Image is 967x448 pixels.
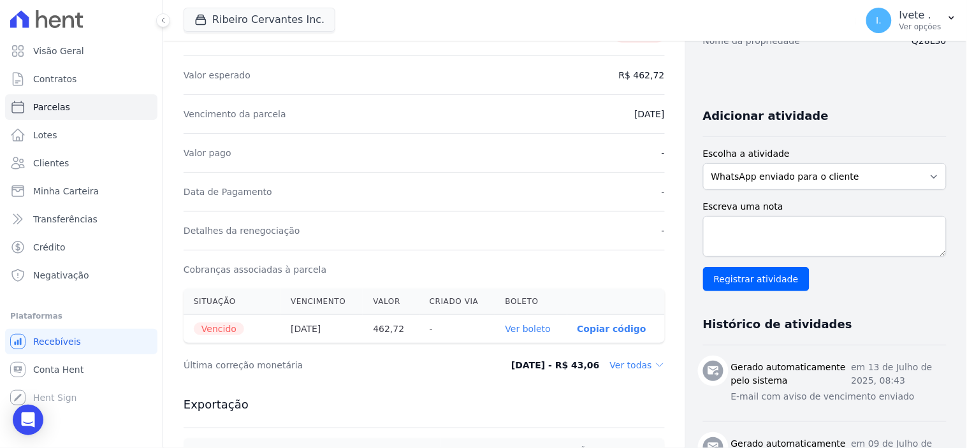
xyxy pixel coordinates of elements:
[33,185,99,198] span: Minha Carteira
[876,16,882,25] span: I.
[363,289,419,315] th: Valor
[5,122,157,148] a: Lotes
[505,324,551,334] a: Ver boleto
[363,315,419,343] th: 462,72
[5,178,157,204] a: Minha Carteira
[33,363,84,376] span: Conta Hent
[5,150,157,176] a: Clientes
[703,267,810,291] input: Registrar atividade
[184,397,665,412] h3: Exportação
[5,235,157,260] a: Crédito
[184,69,251,82] dt: Valor esperado
[899,22,942,32] p: Ver opções
[33,241,66,254] span: Crédito
[184,289,280,315] th: Situação
[184,224,300,237] dt: Detalhes da renegociação
[912,34,947,47] dd: Q28L30
[194,322,244,335] span: Vencido
[731,390,947,403] p: E-mail com aviso de vencimento enviado
[899,9,942,22] p: Ivete .
[184,359,468,372] dt: Última correção monetária
[5,206,157,232] a: Transferências
[5,357,157,382] a: Conta Hent
[33,157,69,170] span: Clientes
[33,73,76,85] span: Contratos
[703,147,947,161] label: Escolha a atividade
[280,315,363,343] th: [DATE]
[184,185,272,198] dt: Data de Pagamento
[5,38,157,64] a: Visão Geral
[5,94,157,120] a: Parcelas
[33,269,89,282] span: Negativação
[662,224,665,237] dd: -
[703,108,829,124] h3: Adicionar atividade
[578,324,646,334] button: Copiar código
[634,108,664,120] dd: [DATE]
[662,147,665,159] dd: -
[33,335,81,348] span: Recebíveis
[33,45,84,57] span: Visão Geral
[662,185,665,198] dd: -
[419,289,495,315] th: Criado via
[856,3,967,38] button: I. Ivete . Ver opções
[731,361,852,387] h3: Gerado automaticamente pelo sistema
[280,289,363,315] th: Vencimento
[511,359,600,372] dd: [DATE] - R$ 43,06
[184,108,286,120] dt: Vencimento da parcela
[852,361,947,387] p: em 13 de Julho de 2025, 08:43
[184,263,326,276] dt: Cobranças associadas à parcela
[610,359,665,372] dd: Ver todas
[33,213,98,226] span: Transferências
[619,69,665,82] dd: R$ 462,72
[419,315,495,343] th: -
[10,308,152,324] div: Plataformas
[5,263,157,288] a: Negativação
[5,66,157,92] a: Contratos
[5,329,157,354] a: Recebíveis
[703,200,947,213] label: Escreva uma nota
[703,317,852,332] h3: Histórico de atividades
[184,8,335,32] button: Ribeiro Cervantes Inc.
[33,129,57,141] span: Lotes
[33,101,70,113] span: Parcelas
[13,405,43,435] div: Open Intercom Messenger
[495,289,567,315] th: Boleto
[184,147,231,159] dt: Valor pago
